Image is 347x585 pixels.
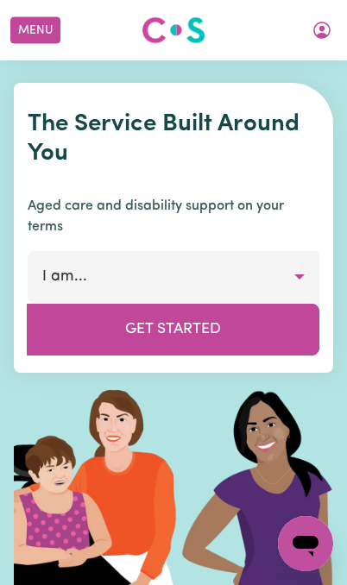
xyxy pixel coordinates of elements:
[142,10,205,50] a: Careseekers logo
[304,16,340,45] button: My Account
[27,304,319,355] button: Get Started
[28,196,319,237] p: Aged care and disability support on your terms
[142,15,205,46] img: Careseekers logo
[28,110,319,168] h1: The Service Built Around You
[10,17,60,44] button: Menu
[278,516,333,571] iframe: Button to launch messaging window
[28,251,319,303] button: I am...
